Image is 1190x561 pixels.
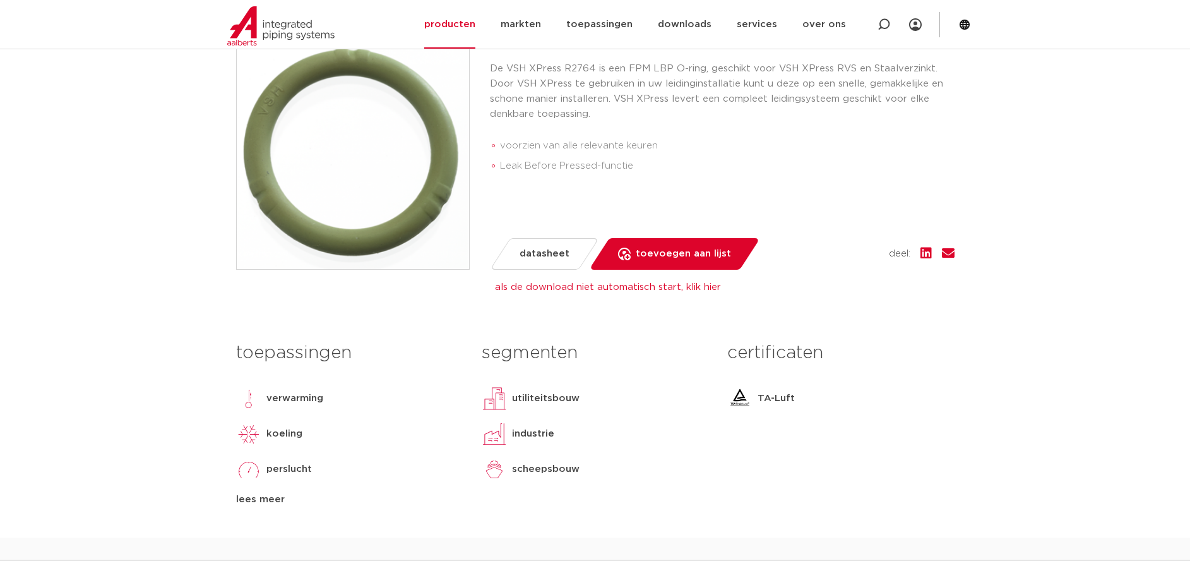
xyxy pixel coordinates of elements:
[237,37,469,269] img: Product Image for VSH XPress Staalverzinkt+RVS O-ring FPM LBP
[482,421,507,447] img: industrie
[236,492,463,507] div: lees meer
[512,426,554,442] p: industrie
[495,282,721,292] a: als de download niet automatisch start, klik hier
[266,426,302,442] p: koeling
[889,246,910,262] span: deel:
[520,244,569,264] span: datasheet
[266,462,312,477] p: perslucht
[758,391,795,406] p: TA-Luft
[266,391,323,406] p: verwarming
[489,238,598,270] a: datasheet
[490,61,955,122] p: De VSH XPress R2764 is een FPM LBP O-ring, geschikt voor VSH XPress RVS en Staalverzinkt. Door VS...
[236,341,463,366] h3: toepassingen
[236,386,261,411] img: verwarming
[512,391,580,406] p: utiliteitsbouw
[236,421,261,447] img: koeling
[727,386,753,411] img: TA-Luft
[500,136,955,156] li: voorzien van alle relevante keuren
[636,244,731,264] span: toevoegen aan lijst
[236,457,261,482] img: perslucht
[512,462,580,477] p: scheepsbouw
[482,457,507,482] img: scheepsbouw
[727,341,954,366] h3: certificaten
[500,156,955,176] li: Leak Before Pressed-functie
[482,386,507,411] img: utiliteitsbouw
[482,341,708,366] h3: segmenten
